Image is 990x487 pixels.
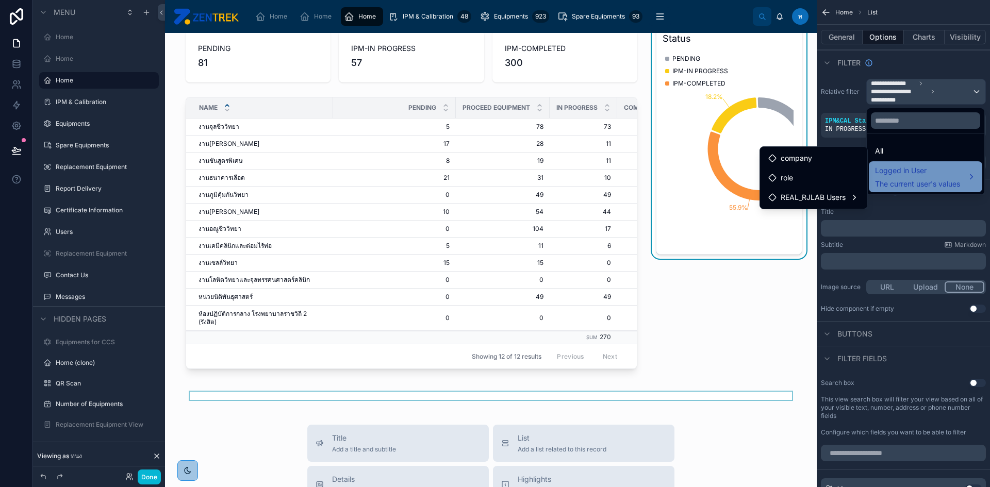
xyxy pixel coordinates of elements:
[729,204,748,211] tspan: 55.9%
[600,333,611,341] span: 270
[672,55,700,63] span: PENDING
[332,445,396,454] span: Add a title and subtitle
[875,179,960,189] span: The current user's values
[457,10,471,23] div: 48
[476,7,552,26] a: Equipments923
[270,12,287,21] span: Home
[173,8,239,25] img: App logo
[781,191,846,204] span: REAL_RJLAB Users
[629,10,642,23] div: 93
[875,164,960,177] span: Logged in User
[554,7,646,26] a: Spare Equipments93
[472,352,541,361] span: Showing 12 of 12 results
[494,12,528,21] span: Equipments
[252,7,294,26] a: Home
[518,433,606,443] span: List
[463,104,530,112] span: PROCEED Equipment
[518,445,606,454] span: Add a list related to this record
[624,104,663,112] span: COMPLETED
[663,31,796,46] h3: Status
[493,425,674,462] button: ListAdd a list related to this record
[385,7,474,26] a: IPM & Calibration48
[572,12,625,21] span: Spare Equipments
[307,425,489,462] button: TitleAdd a title and subtitle
[332,433,396,443] span: Title
[358,12,376,21] span: Home
[781,172,793,184] span: role
[199,104,218,112] span: Name
[663,50,796,248] div: chart
[332,474,421,484] span: Details
[247,5,753,28] div: scrollable content
[296,7,339,26] a: Home
[341,7,383,26] a: Home
[586,334,598,340] small: Sum
[672,67,728,75] span: IPM-IN PROGRESS
[408,104,436,112] span: PENDING
[781,152,812,164] span: company
[314,12,332,21] span: Home
[403,12,453,21] span: IPM & Calibration
[798,12,802,21] span: ท
[672,79,725,88] span: IPM-COMPLETED
[875,145,883,157] span: All
[556,104,598,112] span: IN PROGRESS
[532,10,549,23] div: 923
[518,474,610,484] span: Highlights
